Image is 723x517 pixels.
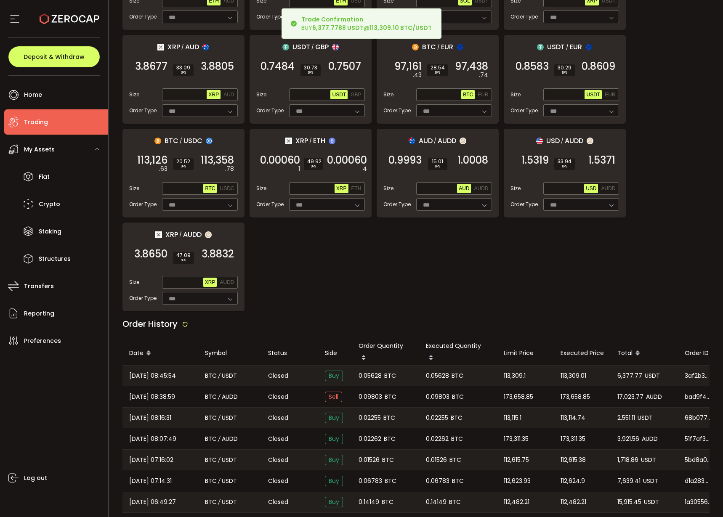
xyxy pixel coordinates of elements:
[561,497,586,507] span: 112,482.21
[384,371,396,381] span: BTC
[205,186,215,191] span: BTC
[587,138,593,144] img: zuPXiwguUFiBOIQyqLOiXsnnNitlx7q4LCwEbLHADjIpTka+Lip0HH8D0VTrd02z+wEAAAAASUVORK5CYII=
[504,497,529,507] span: 112,482.21
[623,426,723,517] iframe: Chat Widget
[176,65,190,70] span: 33.09
[558,159,571,164] span: 33.94
[268,498,288,506] span: Closed
[617,455,638,465] span: 1,718.86
[222,434,238,444] span: AUDD
[165,135,178,146] span: BTC
[179,231,182,239] em: /
[292,42,310,52] span: USDT
[268,392,288,401] span: Closed
[570,42,582,52] span: EUR
[457,184,471,193] button: AUD
[504,413,521,423] span: 113,115.1
[312,24,364,32] b: 6,377.7788 USDT
[176,258,191,263] i: BPS
[225,164,234,173] em: .78
[617,413,635,423] span: 2,551.11
[426,476,449,486] span: 0.06783
[176,159,190,164] span: 20.52
[183,135,202,146] span: USDC
[218,413,221,423] em: /
[431,70,445,75] i: BPS
[504,434,529,444] span: 173,311.35
[205,279,215,285] span: XRP
[359,434,381,444] span: 0.02262
[383,201,411,208] span: Order Type
[617,434,639,444] span: 3,921.56
[208,92,219,98] span: XRP
[218,476,221,486] em: /
[329,138,335,144] img: eth_portfolio.svg
[24,89,42,101] span: Home
[685,371,712,380] span: 3af2b395-3631-454b-90ba-54425f5b2820
[129,201,157,208] span: Order Type
[394,62,422,71] span: 97,161
[479,71,488,80] em: .74
[313,135,325,146] span: ETH
[24,308,54,320] span: Reporting
[426,455,447,465] span: 0.01526
[504,371,526,381] span: 113,309.1
[325,413,343,423] span: Buy
[205,392,217,402] span: BTC
[218,392,221,402] em: /
[39,225,61,238] span: Staking
[336,186,347,191] span: XRP
[332,92,346,98] span: USDT
[201,62,234,71] span: 3.8805
[39,198,60,210] span: Crypto
[359,392,382,402] span: 0.09803
[546,135,560,146] span: USD
[359,476,382,486] span: 0.06783
[566,43,569,51] em: /
[218,497,221,507] em: /
[218,371,221,381] em: /
[129,392,175,402] span: [DATE] 08:38:59
[301,15,432,32] div: BUY @
[268,435,288,443] span: Closed
[285,138,292,144] img: xrp_portfolio.png
[510,201,538,208] span: Order Type
[463,92,473,98] span: BTC
[282,44,289,50] img: usdt_portfolio.svg
[504,476,531,486] span: 112,623.93
[8,46,100,67] button: Deposit & Withdraw
[452,392,464,402] span: BTC
[383,91,393,98] span: Size
[325,455,343,465] span: Buy
[510,13,538,21] span: Order Type
[129,185,139,192] span: Size
[165,229,178,240] span: XRP
[426,497,447,507] span: 0.14149
[222,90,236,99] button: AUD
[561,476,585,486] span: 112,624.9
[256,201,284,208] span: Order Type
[431,164,444,169] i: BPS
[457,44,463,50] img: eur_portfolio.svg
[311,43,314,51] em: /
[351,92,361,98] span: GBP
[426,434,449,444] span: 0.02262
[137,156,167,164] span: 113,126
[617,371,642,381] span: 6,377.77
[561,137,564,145] em: /
[510,107,538,114] span: Order Type
[155,231,162,238] img: xrp_portfolio.png
[318,348,352,358] div: Side
[205,231,212,238] img: zuPXiwguUFiBOIQyqLOiXsnnNitlx7q4LCwEbLHADjIpTka+Lip0HH8D0VTrd02z+wEAAAAASUVORK5CYII=
[561,392,590,402] span: 173,658.85
[455,62,488,71] span: 97,438
[206,138,213,144] img: usdc_portfolio.svg
[134,250,167,258] span: 3.8650
[256,185,266,192] span: Size
[218,434,221,444] em: /
[460,138,466,144] img: zuPXiwguUFiBOIQyqLOiXsnnNitlx7q4LCwEbLHADjIpTka+Lip0HH8D0VTrd02z+wEAAAAASUVORK5CYII=
[537,44,544,50] img: usdt_portfolio.svg
[223,92,234,98] span: AUD
[157,44,164,50] img: xrp_portfolio.png
[617,392,643,402] span: 17,023.77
